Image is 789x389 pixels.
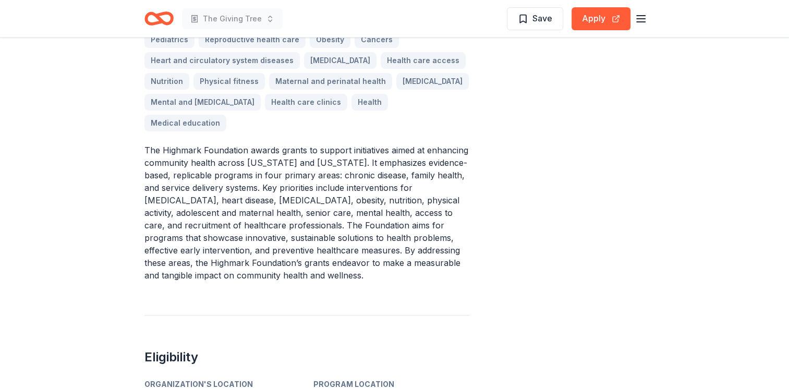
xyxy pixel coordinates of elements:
span: The Giving Tree [203,13,262,25]
button: The Giving Tree [182,8,283,29]
a: Home [144,6,174,31]
h2: Eligibility [144,349,470,366]
button: Apply [572,7,630,30]
p: The Highmark Foundation awards grants to support initiatives aimed at enhancing community health ... [144,144,470,282]
button: Save [507,7,563,30]
span: Save [532,11,552,25]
